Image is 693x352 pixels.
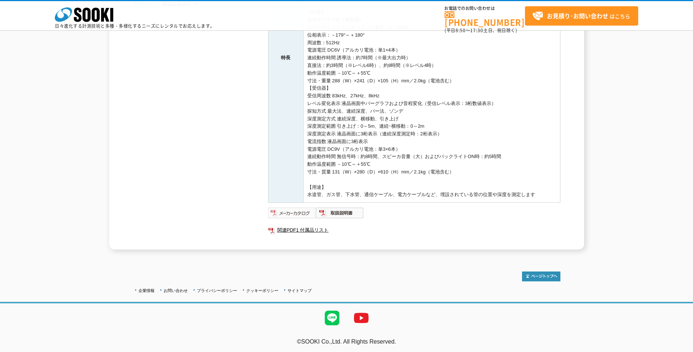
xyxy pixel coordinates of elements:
img: LINE [317,303,347,333]
span: はこちら [532,11,630,22]
img: トップページへ [522,272,560,281]
span: 8:50 [456,27,466,34]
span: (平日 ～ 土日、祝日除く) [445,27,517,34]
span: 17:30 [470,27,483,34]
a: お見積り･お問い合わせはこちら [525,6,638,26]
a: 企業情報 [138,288,155,293]
img: YouTube [347,303,376,333]
a: サイトマップ [288,288,312,293]
a: メーカーカタログ [268,212,316,217]
span: お電話でのお問い合わせは [445,6,525,11]
img: メーカーカタログ [268,207,316,219]
a: 取扱説明書 [316,212,364,217]
a: 関連PDF1 付属品リスト [268,225,560,235]
p: 日々進化する計測技術と多種・多様化するニーズにレンタルでお応えします。 [55,24,215,28]
a: [PHONE_NUMBER] [445,11,525,26]
strong: お見積り･お問い合わせ [547,11,608,20]
a: クッキーポリシー [246,288,278,293]
a: プライバシーポリシー [197,288,237,293]
a: お問い合わせ [164,288,188,293]
img: 取扱説明書 [316,207,364,219]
